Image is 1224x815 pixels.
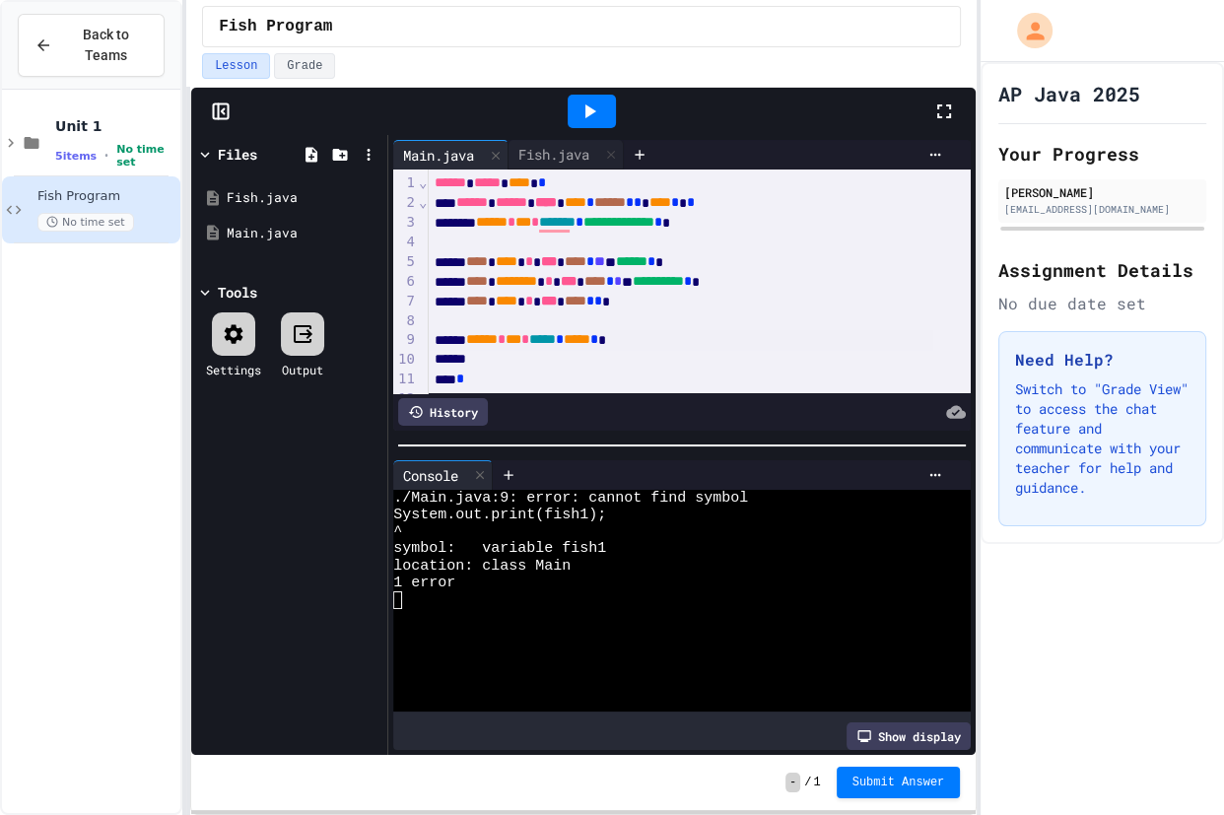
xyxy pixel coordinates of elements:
[852,775,945,790] span: Submit Answer
[393,460,493,490] div: Console
[393,350,418,370] div: 10
[393,193,418,213] div: 2
[64,25,148,66] span: Back to Teams
[393,311,418,331] div: 8
[804,775,811,790] span: /
[393,173,418,193] div: 1
[282,361,323,378] div: Output
[393,389,418,409] div: 12
[393,575,455,591] span: 1 error
[418,194,428,210] span: Fold line
[393,272,418,292] div: 6
[509,140,624,170] div: Fish.java
[393,140,509,170] div: Main.java
[393,330,418,350] div: 9
[429,170,971,433] div: To enrich screen reader interactions, please activate Accessibility in Grammarly extension settings
[998,140,1206,168] h2: Your Progress
[116,143,176,169] span: No time set
[274,53,335,79] button: Grade
[509,144,599,165] div: Fish.java
[393,558,571,575] span: location: class Main
[813,775,820,790] span: 1
[998,256,1206,284] h2: Assignment Details
[393,490,748,507] span: ./Main.java:9: error: cannot find symbol
[18,14,165,77] button: Back to Teams
[847,722,971,750] div: Show display
[202,53,270,79] button: Lesson
[837,767,961,798] button: Submit Answer
[55,117,176,135] span: Unit 1
[227,188,380,208] div: Fish.java
[393,292,418,311] div: 7
[393,507,606,523] span: System.out.print(fish1);
[393,145,484,166] div: Main.java
[785,773,800,792] span: -
[998,80,1140,107] h1: AP Java 2025
[218,144,257,165] div: Files
[393,540,606,557] span: symbol: variable fish1
[1015,348,1190,372] h3: Need Help?
[418,174,428,190] span: Fold line
[104,148,108,164] span: •
[998,292,1206,315] div: No due date set
[393,523,402,540] span: ^
[1015,379,1190,498] p: Switch to "Grade View" to access the chat feature and communicate with your teacher for help and ...
[55,150,97,163] span: 5 items
[37,213,134,232] span: No time set
[393,465,468,486] div: Console
[398,398,488,426] div: History
[219,15,332,38] span: Fish Program
[996,8,1057,53] div: My Account
[37,188,176,205] span: Fish Program
[393,370,418,389] div: 11
[218,282,257,303] div: Tools
[1004,183,1200,201] div: [PERSON_NAME]
[393,233,418,252] div: 4
[393,213,418,233] div: 3
[393,252,418,272] div: 5
[1004,202,1200,217] div: [EMAIL_ADDRESS][DOMAIN_NAME]
[206,361,261,378] div: Settings
[227,224,380,243] div: Main.java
